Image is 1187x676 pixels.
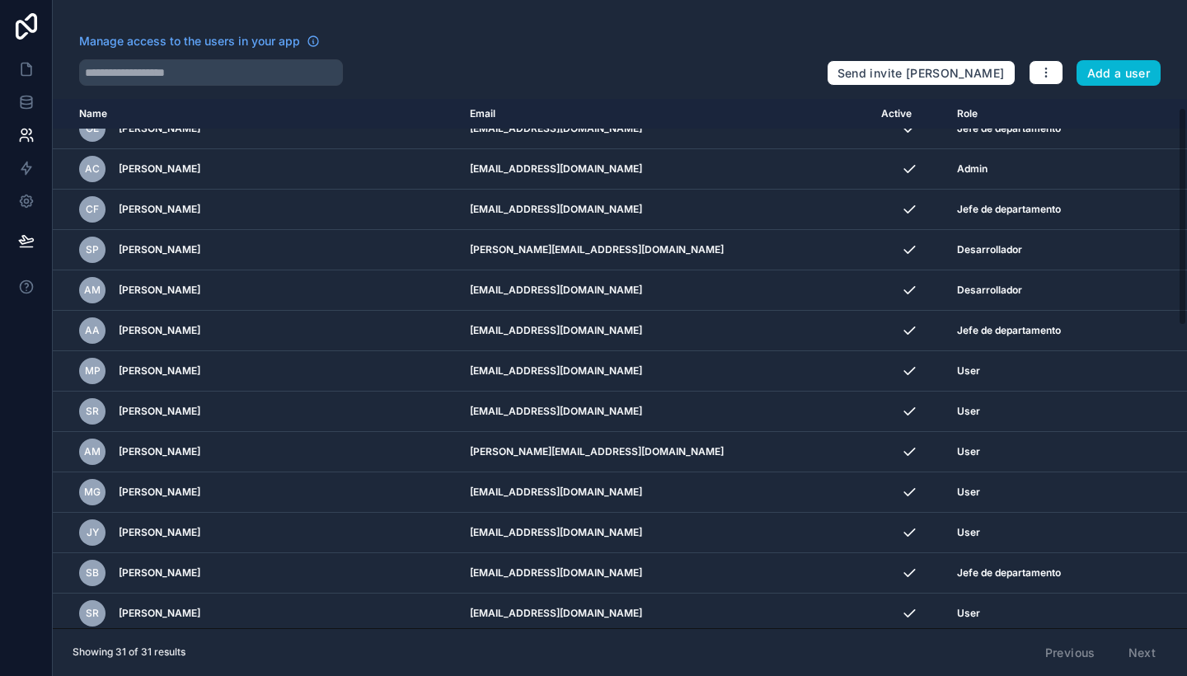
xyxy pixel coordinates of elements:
[119,364,200,378] span: [PERSON_NAME]
[119,203,200,216] span: [PERSON_NAME]
[119,445,200,458] span: [PERSON_NAME]
[957,486,980,499] span: User
[84,486,101,499] span: MG
[827,60,1016,87] button: Send invite [PERSON_NAME]
[957,162,988,176] span: Admin
[957,445,980,458] span: User
[460,149,872,190] td: [EMAIL_ADDRESS][DOMAIN_NAME]
[460,553,872,594] td: [EMAIL_ADDRESS][DOMAIN_NAME]
[1077,60,1161,87] button: Add a user
[957,405,980,418] span: User
[119,486,200,499] span: [PERSON_NAME]
[460,472,872,513] td: [EMAIL_ADDRESS][DOMAIN_NAME]
[460,513,872,553] td: [EMAIL_ADDRESS][DOMAIN_NAME]
[460,230,872,270] td: [PERSON_NAME][EMAIL_ADDRESS][DOMAIN_NAME]
[119,162,200,176] span: [PERSON_NAME]
[53,99,460,129] th: Name
[53,99,1187,628] div: scrollable content
[86,203,99,216] span: CF
[86,405,99,418] span: SR
[119,284,200,297] span: [PERSON_NAME]
[84,284,101,297] span: AM
[460,351,872,392] td: [EMAIL_ADDRESS][DOMAIN_NAME]
[957,203,1061,216] span: Jefe de departamento
[460,270,872,311] td: [EMAIL_ADDRESS][DOMAIN_NAME]
[85,324,100,337] span: AA
[947,99,1133,129] th: Role
[86,607,99,620] span: SR
[460,392,872,432] td: [EMAIL_ADDRESS][DOMAIN_NAME]
[460,432,872,472] td: [PERSON_NAME][EMAIL_ADDRESS][DOMAIN_NAME]
[957,526,980,539] span: User
[86,566,99,580] span: SB
[84,445,101,458] span: AM
[79,33,320,49] a: Manage access to the users in your app
[871,99,947,129] th: Active
[87,526,99,539] span: JY
[460,190,872,230] td: [EMAIL_ADDRESS][DOMAIN_NAME]
[73,645,185,659] span: Showing 31 of 31 results
[957,364,980,378] span: User
[957,607,980,620] span: User
[79,33,300,49] span: Manage access to the users in your app
[119,526,200,539] span: [PERSON_NAME]
[460,99,872,129] th: Email
[957,243,1022,256] span: Desarrollador
[85,364,101,378] span: MP
[85,162,100,176] span: AC
[119,405,200,418] span: [PERSON_NAME]
[957,566,1061,580] span: Jefe de departamento
[119,607,200,620] span: [PERSON_NAME]
[460,311,872,351] td: [EMAIL_ADDRESS][DOMAIN_NAME]
[119,243,200,256] span: [PERSON_NAME]
[86,243,99,256] span: SP
[460,594,872,634] td: [EMAIL_ADDRESS][DOMAIN_NAME]
[119,566,200,580] span: [PERSON_NAME]
[957,324,1061,337] span: Jefe de departamento
[119,324,200,337] span: [PERSON_NAME]
[957,284,1022,297] span: Desarrollador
